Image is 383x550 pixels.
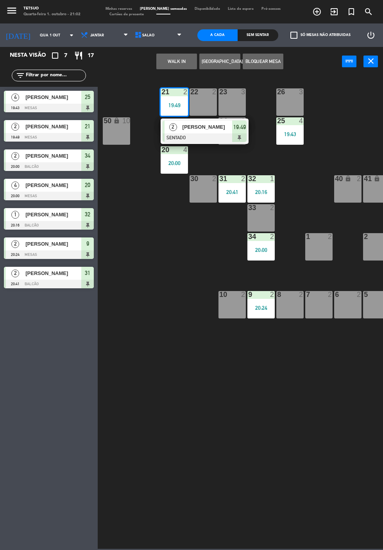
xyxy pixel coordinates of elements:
[290,32,297,39] span: check_box_outline_blank
[85,210,90,219] span: 32
[11,123,19,131] span: 2
[241,117,246,124] div: 2
[161,102,188,108] div: 19:49
[11,240,19,248] span: 2
[85,268,90,278] span: 31
[156,54,197,69] button: WALK IN
[88,51,94,60] span: 17
[25,210,81,219] span: [PERSON_NAME]
[233,122,246,132] span: 19:49
[169,123,177,131] span: 2
[90,33,104,38] span: Jantar
[248,204,249,211] div: 33
[11,270,19,277] span: 2
[212,175,217,182] div: 2
[74,51,83,60] i: restaurant
[219,175,220,182] div: 31
[50,51,60,60] i: crop_square
[270,291,275,298] div: 2
[6,5,18,16] i: menu
[247,247,275,253] div: 20:00
[224,7,258,11] span: Lista de espera
[85,151,90,160] span: 34
[183,146,188,153] div: 4
[374,175,380,182] i: lock
[363,56,378,67] button: close
[11,152,19,160] span: 2
[219,291,220,298] div: 10
[248,291,249,298] div: 9
[247,189,275,195] div: 20:16
[25,240,81,248] span: [PERSON_NAME]
[299,291,304,298] div: 2
[25,152,81,160] span: [PERSON_NAME]
[23,6,81,12] div: Tetsuo
[183,123,233,131] span: [PERSON_NAME]
[299,88,304,95] div: 3
[276,131,304,137] div: 19:43
[190,88,191,95] div: 22
[290,32,351,39] label: Só mesas não atribuidas
[329,7,339,16] i: exit_to_app
[25,269,81,277] span: [PERSON_NAME]
[11,211,19,219] span: 1
[364,7,373,16] i: search
[25,93,81,101] span: [PERSON_NAME]
[243,54,283,69] button: Bloquear Mesa
[113,117,120,124] i: lock
[86,239,89,248] span: 9
[328,233,333,240] div: 2
[136,7,191,11] span: [PERSON_NAME] semeadas
[241,88,246,95] div: 3
[328,291,333,298] div: 2
[122,117,130,124] div: 10
[199,54,240,69] button: [GEOGRAPHIC_DATA]
[11,182,19,189] span: 4
[16,71,25,80] i: filter_list
[25,181,81,189] span: [PERSON_NAME]
[357,291,362,298] div: 2
[366,31,376,40] i: power_settings_new
[357,175,362,182] div: 2
[190,175,191,182] div: 30
[85,92,90,102] span: 25
[241,175,246,182] div: 2
[25,71,86,80] input: Filtrar por nome...
[248,233,249,240] div: 34
[102,7,136,11] span: Minhas reservas
[342,56,356,67] button: power_input
[161,160,188,166] div: 20:00
[11,93,19,101] span: 4
[67,31,76,40] i: arrow_drop_down
[85,122,90,131] span: 21
[270,175,275,182] div: 1
[64,51,67,60] span: 7
[248,175,249,182] div: 32
[247,305,275,311] div: 20:24
[23,12,81,18] div: Quarta-feira 1. outubro - 21:02
[142,33,154,38] span: Salão
[85,180,90,190] span: 20
[218,189,246,195] div: 20:41
[345,56,354,66] i: power_input
[6,5,18,18] button: menu
[312,7,322,16] i: add_circle_outline
[4,51,56,60] div: Nesta visão
[238,29,278,41] div: Sem sentar
[197,29,238,41] div: A cada
[219,117,220,124] div: 24
[270,204,275,211] div: 2
[366,56,376,66] i: close
[106,13,148,16] span: Cartões de presente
